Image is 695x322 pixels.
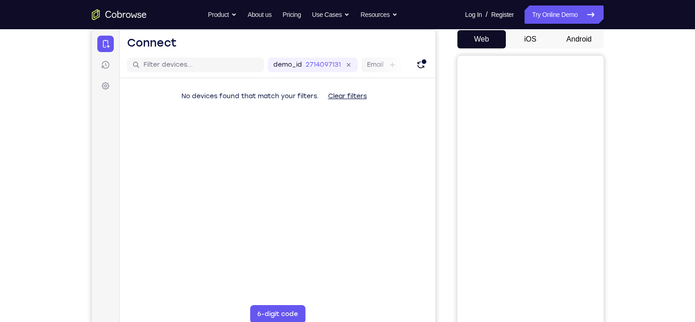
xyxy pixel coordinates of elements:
[506,30,555,48] button: iOS
[486,9,488,20] span: /
[275,30,292,39] label: Email
[90,62,227,70] span: No devices found that match your filters.
[457,30,506,48] button: Web
[158,275,213,293] button: 6-digit code
[465,5,482,24] a: Log In
[555,30,604,48] button: Android
[282,5,301,24] a: Pricing
[248,5,271,24] a: About us
[181,30,210,39] label: demo_id
[322,27,336,42] button: Refresh
[361,5,398,24] button: Resources
[92,9,147,20] a: Go to the home page
[525,5,603,24] a: Try Online Demo
[312,5,350,24] button: Use Cases
[229,57,282,75] button: Clear filters
[329,28,335,35] div: New devices found.
[208,5,237,24] button: Product
[491,5,514,24] a: Register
